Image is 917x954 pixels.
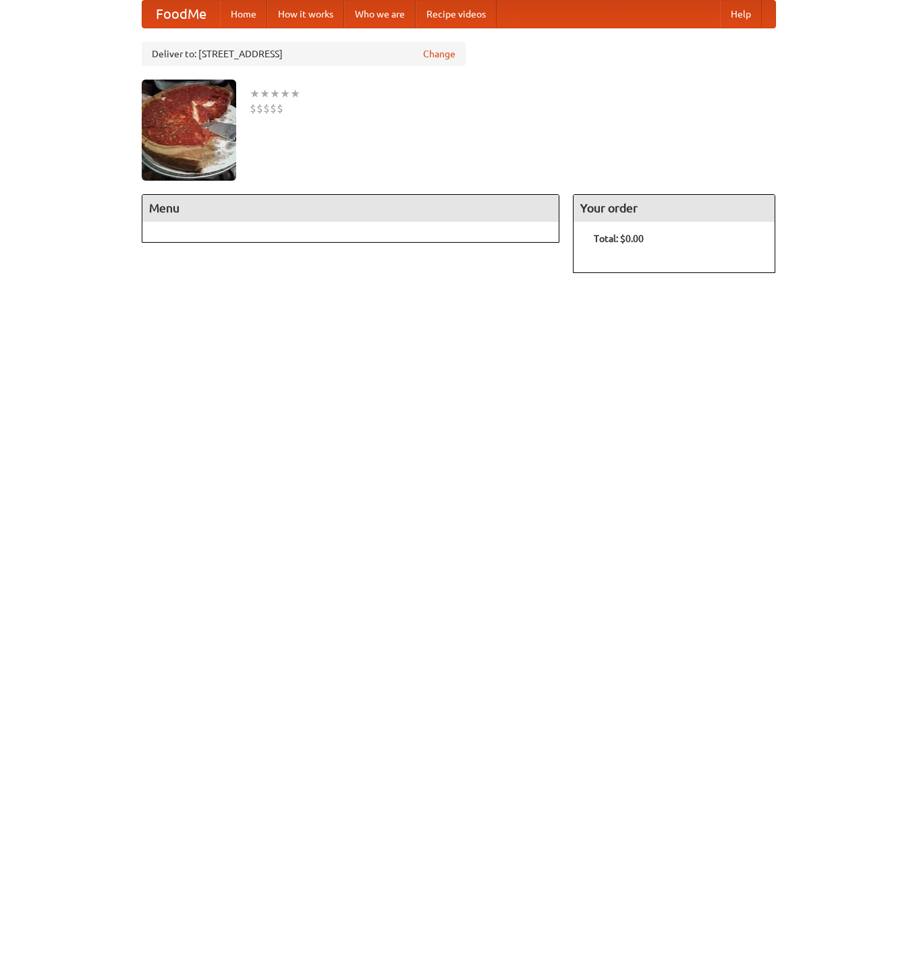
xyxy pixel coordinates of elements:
li: $ [256,101,263,116]
li: ★ [280,86,290,101]
li: $ [250,101,256,116]
a: How it works [267,1,344,28]
li: ★ [290,86,300,101]
div: Deliver to: [STREET_ADDRESS] [142,42,466,66]
li: $ [270,101,277,116]
a: Who we are [344,1,416,28]
a: Home [220,1,267,28]
li: ★ [270,86,280,101]
a: Recipe videos [416,1,497,28]
img: angular.jpg [142,80,236,181]
a: Change [423,47,455,61]
li: ★ [250,86,260,101]
a: Help [720,1,762,28]
h4: Your order [574,195,775,222]
li: ★ [260,86,270,101]
li: $ [263,101,270,116]
a: FoodMe [142,1,220,28]
h4: Menu [142,195,559,222]
li: $ [277,101,283,116]
b: Total: $0.00 [594,233,644,244]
